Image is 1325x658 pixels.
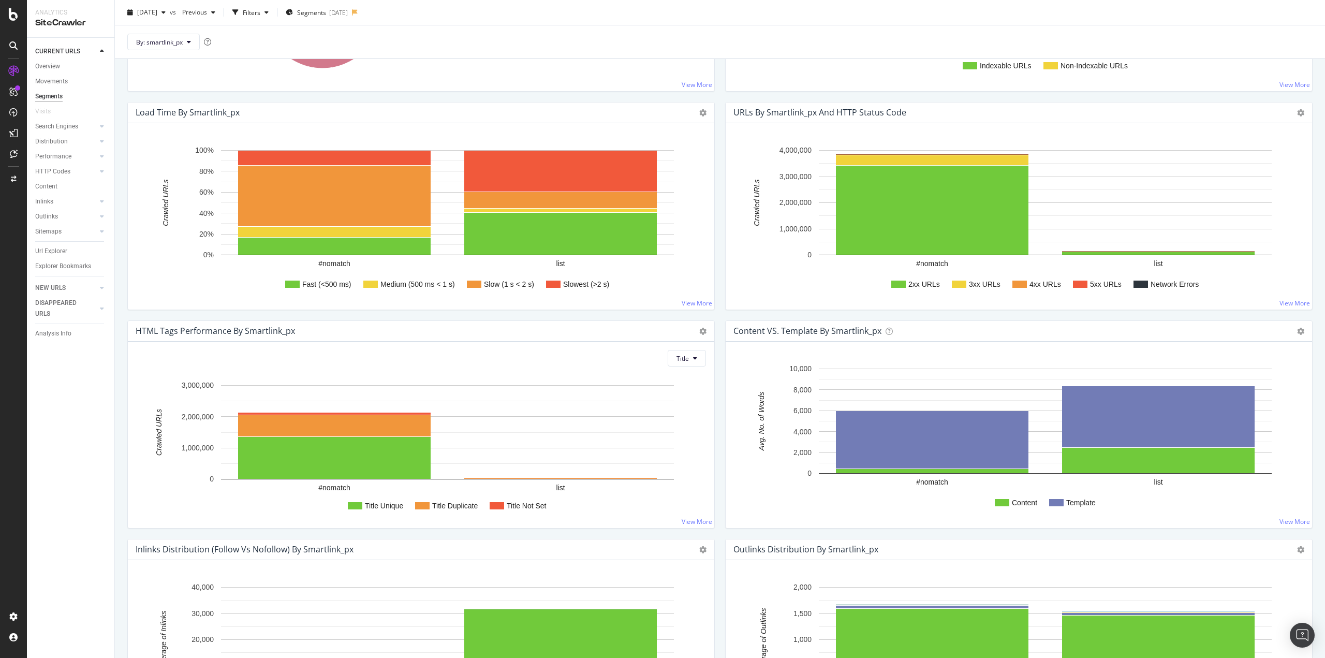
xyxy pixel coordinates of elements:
[35,17,106,29] div: SiteCrawler
[243,8,260,17] div: Filters
[484,280,534,288] text: Slow (1 s < 2 s)
[1279,517,1310,526] a: View More
[1154,259,1162,268] text: list
[733,324,881,338] h4: Content VS. Template by smartlink_px
[155,409,163,456] text: Crawled URLs
[1061,62,1128,70] text: Non-Indexable URLs
[668,350,706,367] button: Title
[793,636,812,644] text: 1,000
[35,261,107,272] a: Explorer Bookmarks
[699,328,706,335] i: Options
[199,230,214,238] text: 20%
[210,475,214,484] text: 0
[699,546,706,553] i: Options
[35,166,97,177] a: HTTP Codes
[35,181,57,192] div: Content
[35,328,107,339] a: Analysis Info
[35,46,80,57] div: CURRENT URLS
[35,283,66,294] div: NEW URLS
[192,583,214,592] text: 40,000
[916,259,948,268] text: #nomatch
[908,280,940,288] text: 2xx URLs
[35,91,63,102] div: Segments
[127,34,200,50] button: By: smartlink_px
[35,61,60,72] div: Overview
[365,502,403,510] text: Title Unique
[793,386,812,394] text: 8,000
[35,8,106,17] div: Analytics
[793,583,812,592] text: 2,000
[793,609,812,618] text: 1,500
[699,109,706,116] i: Options
[182,382,214,390] text: 3,000,000
[192,609,214,618] text: 30,000
[35,136,97,147] a: Distribution
[734,358,1300,520] svg: A chart.
[733,543,878,557] h4: Outlinks Distribution by smartlink_px
[35,46,97,57] a: CURRENT URLS
[807,251,812,259] text: 0
[35,283,97,294] a: NEW URLS
[35,298,87,319] div: DISAPPEARED URLS
[182,444,214,452] text: 1,000,000
[136,324,295,338] h4: HTML Tags Performance by smartlink_px
[563,280,609,288] text: Slowest (>2 s)
[779,172,812,181] text: 3,000,000
[35,106,61,117] a: Visits
[682,517,712,526] a: View More
[1012,499,1037,507] text: Content
[35,151,71,162] div: Performance
[136,37,183,46] span: By: smartlink_px
[35,151,97,162] a: Performance
[161,180,170,226] text: Crawled URLs
[199,209,214,217] text: 40%
[682,299,712,308] a: View More
[507,502,547,510] text: Title Not Set
[35,76,68,87] div: Movements
[178,4,219,21] button: Previous
[1290,623,1315,648] div: Open Intercom Messenger
[1029,280,1061,288] text: 4xx URLs
[789,365,812,373] text: 10,000
[282,4,352,21] button: Segments[DATE]
[35,226,62,237] div: Sitemaps
[432,502,478,510] text: Title Duplicate
[35,261,91,272] div: Explorer Bookmarks
[35,166,70,177] div: HTTP Codes
[329,8,348,17] div: [DATE]
[1154,478,1162,486] text: list
[35,226,97,237] a: Sitemaps
[807,470,812,478] text: 0
[793,448,812,457] text: 2,000
[136,375,702,520] div: A chart.
[35,106,51,117] div: Visits
[35,298,97,319] a: DISAPPEARED URLS
[35,211,97,222] a: Outlinks
[734,140,1300,301] svg: A chart.
[318,484,350,492] text: #nomatch
[380,280,455,288] text: Medium (500 ms < 1 s)
[228,4,273,21] button: Filters
[170,8,178,17] span: vs
[556,484,565,492] text: list
[35,121,78,132] div: Search Engines
[203,251,214,259] text: 0%
[302,280,351,288] text: Fast (<500 ms)
[182,413,214,421] text: 2,000,000
[297,8,326,17] span: Segments
[35,328,71,339] div: Analysis Info
[35,246,107,257] a: Url Explorer
[682,80,712,89] a: View More
[753,180,761,226] text: Crawled URLs
[969,280,1000,288] text: 3xx URLs
[199,188,214,196] text: 60%
[1090,280,1122,288] text: 5xx URLs
[779,147,812,155] text: 4,000,000
[1279,299,1310,308] a: View More
[733,106,906,120] h4: URLs by smartlink_px and HTTP Status Code
[980,62,1032,70] text: Indexable URLs
[757,392,765,451] text: Avg. No. of Words
[1297,546,1304,553] i: Options
[779,225,812,233] text: 1,000,000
